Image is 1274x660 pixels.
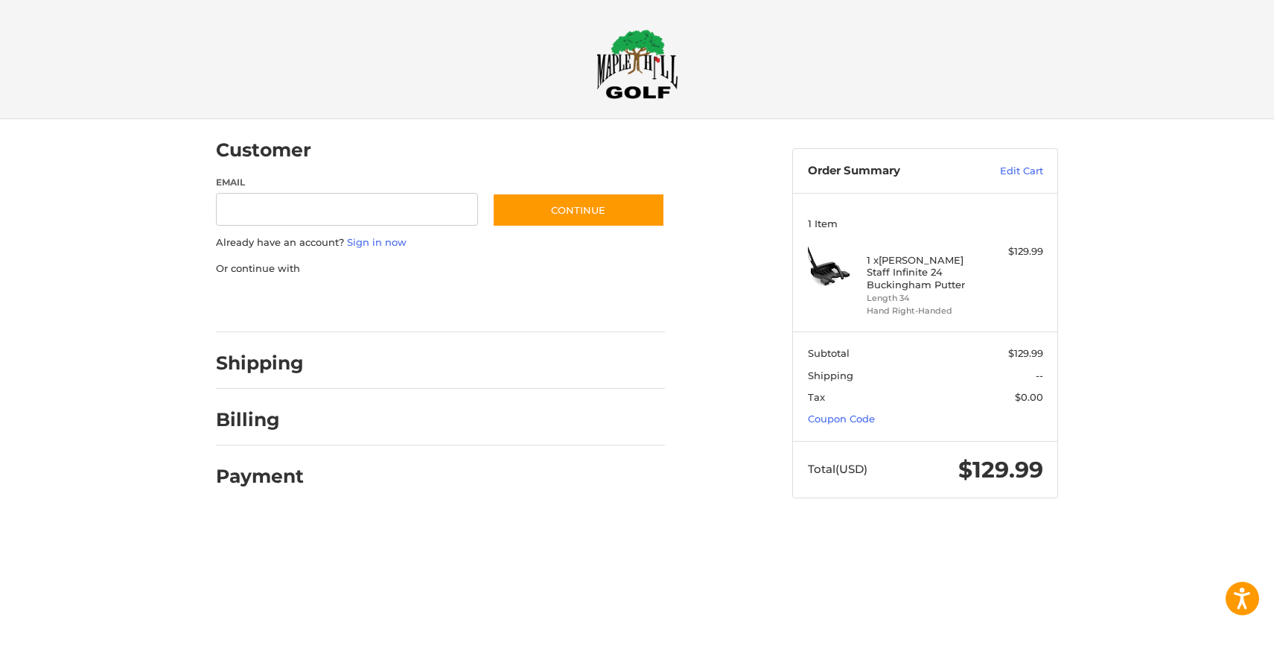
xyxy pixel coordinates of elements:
h2: Shipping [216,352,304,375]
a: Edit Cart [968,164,1043,179]
span: Subtotal [808,347,850,359]
span: Shipping [808,369,853,381]
span: $0.00 [1015,391,1043,403]
a: Coupon Code [808,413,875,425]
h3: Order Summary [808,164,968,179]
iframe: PayPal-paypal [211,291,323,317]
span: Tax [808,391,825,403]
iframe: PayPal-venmo [464,291,576,317]
li: Hand Right-Handed [867,305,981,317]
span: $129.99 [958,456,1043,483]
iframe: PayPal-paylater [337,291,449,317]
div: $129.99 [984,244,1043,259]
h2: Customer [216,139,311,162]
h3: 1 Item [808,218,1043,229]
p: Or continue with [216,261,665,276]
p: Already have an account? [216,235,665,250]
button: Continue [492,193,665,227]
label: Email [216,176,478,189]
span: -- [1036,369,1043,381]
li: Length 34 [867,292,981,305]
h2: Billing [216,408,303,431]
img: Maple Hill Golf [596,29,678,99]
a: Sign in now [347,236,407,248]
h2: Payment [216,465,304,488]
h4: 1 x [PERSON_NAME] Staff Infinite 24 Buckingham Putter [867,254,981,291]
iframe: Gorgias live chat messenger [15,596,177,645]
span: Total (USD) [808,462,867,476]
span: $129.99 [1008,347,1043,359]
